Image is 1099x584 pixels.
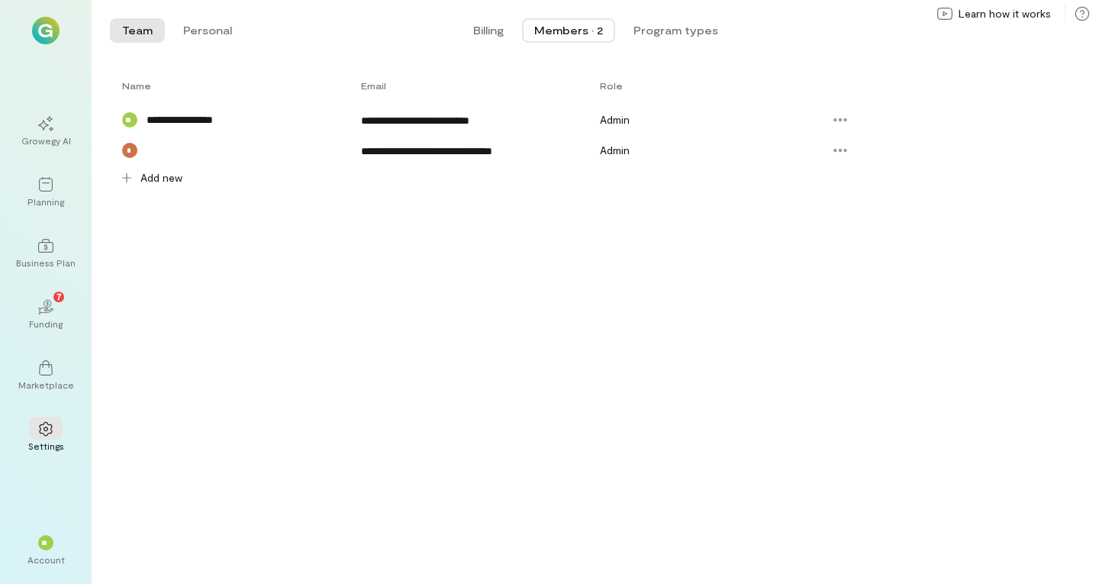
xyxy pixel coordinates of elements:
button: Team [110,18,165,43]
span: Admin [600,144,630,156]
a: Business Plan [18,226,73,281]
span: Admin [600,113,630,126]
span: Email [361,79,386,92]
span: Learn how it works [959,6,1051,21]
div: Toggle SortBy [361,79,600,92]
button: Billing [461,18,516,43]
div: Business Plan [16,257,76,269]
span: Name [122,79,151,92]
div: Members · 2 [534,23,603,38]
div: Growegy AI [21,134,71,147]
button: Members · 2 [522,18,615,43]
div: Planning [27,195,64,208]
a: Marketplace [18,348,73,403]
div: Settings [28,440,64,452]
span: Billing [473,23,504,38]
div: Account [27,553,65,566]
button: Program types [621,18,730,43]
a: Settings [18,409,73,464]
span: 7 [56,289,62,303]
a: Funding [18,287,73,342]
a: Growegy AI [18,104,73,159]
span: Add new [140,170,182,186]
div: Funding [29,318,63,330]
div: Marketplace [18,379,74,391]
a: Planning [18,165,73,220]
div: Toggle SortBy [122,79,361,92]
span: Role [600,80,623,91]
button: Personal [171,18,244,43]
